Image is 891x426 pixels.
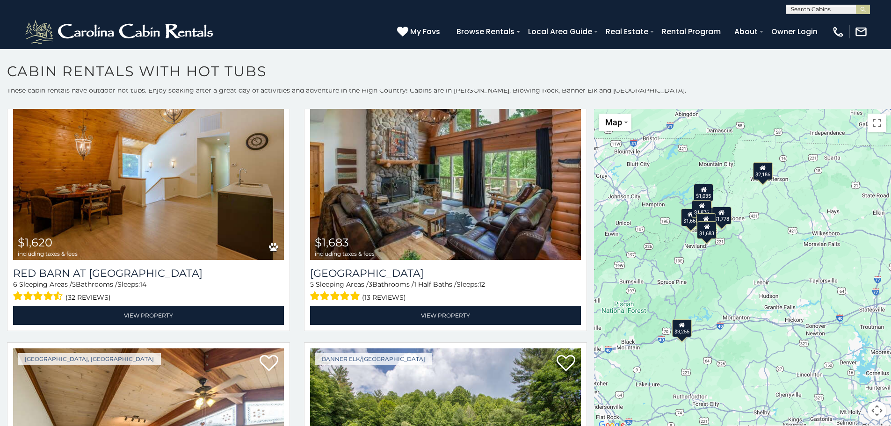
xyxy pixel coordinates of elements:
[310,79,581,260] a: Grouse Moor Lodge $1,683 including taxes & fees
[260,354,278,374] a: Add to favorites
[730,23,762,40] a: About
[657,23,725,40] a: Rental Program
[315,251,375,257] span: including taxes & fees
[753,162,773,180] div: $2,186
[696,213,716,231] div: $5,357
[310,280,314,289] span: 5
[18,236,52,249] span: $1,620
[697,221,717,238] div: $1,683
[712,206,732,224] div: $1,778
[855,25,868,38] img: mail-regular-white.png
[557,354,575,374] a: Add to favorites
[140,280,146,289] span: 14
[692,200,712,218] div: $1,876
[310,306,581,325] a: View Property
[18,353,161,365] a: [GEOGRAPHIC_DATA], [GEOGRAPHIC_DATA]
[310,79,581,260] img: Grouse Moor Lodge
[13,79,284,260] a: Red Barn at Tiffanys Estate $1,620 including taxes & fees
[315,236,349,249] span: $1,683
[414,280,456,289] span: 1 Half Baths /
[72,280,76,289] span: 5
[410,26,440,37] span: My Favs
[65,291,111,303] span: (32 reviews)
[310,267,581,280] h3: Grouse Moor Lodge
[13,280,284,303] div: Sleeping Areas / Bathrooms / Sleeps:
[362,291,406,303] span: (13 reviews)
[13,79,284,260] img: Red Barn at Tiffanys Estate
[681,209,701,226] div: $1,668
[23,18,217,46] img: White-1-2.png
[310,280,581,303] div: Sleeping Areas / Bathrooms / Sleeps:
[18,251,78,257] span: including taxes & fees
[523,23,597,40] a: Local Area Guide
[397,26,442,38] a: My Favs
[832,25,845,38] img: phone-regular-white.png
[599,114,631,131] button: Change map style
[868,114,886,132] button: Toggle fullscreen view
[13,306,284,325] a: View Property
[601,23,653,40] a: Real Estate
[868,401,886,420] button: Map camera controls
[315,353,432,365] a: Banner Elk/[GEOGRAPHIC_DATA]
[13,267,284,280] a: Red Barn at [GEOGRAPHIC_DATA]
[452,23,519,40] a: Browse Rentals
[13,267,284,280] h3: Red Barn at Tiffanys Estate
[672,319,692,337] div: $3,255
[13,280,17,289] span: 6
[605,117,622,127] span: Map
[767,23,822,40] a: Owner Login
[479,280,485,289] span: 12
[310,267,581,280] a: [GEOGRAPHIC_DATA]
[694,184,714,202] div: $1,035
[369,280,372,289] span: 3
